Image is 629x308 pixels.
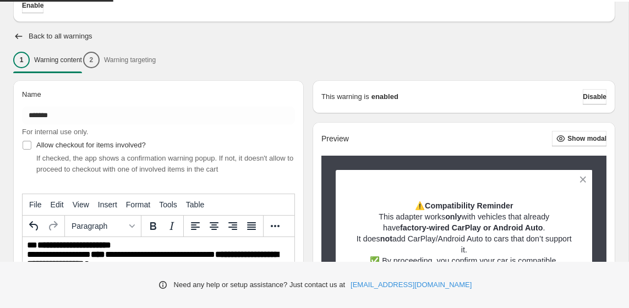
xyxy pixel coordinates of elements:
[67,217,139,235] button: Formats
[98,200,117,209] span: Insert
[425,201,513,210] strong: Compatibility Reminder
[36,154,293,173] span: If checked, the app shows a confirmation warning popup. If not, it doesn't allow to proceed to ch...
[567,134,606,143] span: Show modal
[34,56,82,64] p: Warning content
[159,200,177,209] span: Tools
[23,237,294,293] iframe: Rich Text Area
[36,141,146,149] span: Allow checkout for items involved?
[72,222,125,230] span: Paragraph
[13,48,82,71] button: 1Warning content
[162,217,181,235] button: Italic
[126,200,150,209] span: Format
[186,217,205,235] button: Align left
[223,217,242,235] button: Align right
[583,92,606,101] span: Disable
[25,217,43,235] button: Undo
[380,234,392,243] strong: not
[29,32,92,41] h2: Back to all warnings
[22,1,43,10] span: Enable
[43,217,62,235] button: Redo
[205,217,223,235] button: Align center
[400,223,543,232] strong: factory-wired CarPlay or Android Auto
[73,200,89,209] span: View
[371,91,398,102] strong: enabled
[29,200,42,209] span: File
[351,279,472,290] a: [EMAIL_ADDRESS][DOMAIN_NAME]
[266,217,285,235] button: More...
[242,217,261,235] button: Justify
[552,131,606,146] button: Show modal
[321,91,369,102] p: This warning is
[22,128,88,136] span: For internal use only.
[51,200,64,209] span: Edit
[4,3,267,57] body: Rich Text Area. Press ALT-0 for help.
[144,217,162,235] button: Bold
[186,200,204,209] span: Table
[355,200,573,266] p: ⚠️ This adapter works with vehicles that already have . It does add CarPlay/Android Auto to cars ...
[321,134,349,144] h2: Preview
[583,89,606,105] button: Disable
[13,52,30,68] div: 1
[22,90,41,98] span: Name
[445,212,461,221] strong: only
